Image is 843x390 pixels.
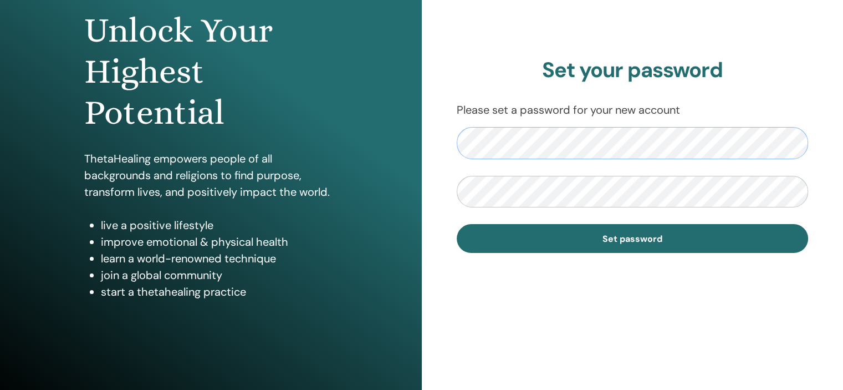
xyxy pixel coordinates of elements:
button: Set password [457,224,809,253]
h1: Unlock Your Highest Potential [84,10,338,134]
li: learn a world-renowned technique [101,250,338,267]
li: start a thetahealing practice [101,283,338,300]
span: Set password [602,233,662,245]
li: join a global community [101,267,338,283]
li: improve emotional & physical health [101,234,338,250]
p: Please set a password for your new account [457,102,809,118]
li: live a positive lifestyle [101,217,338,234]
p: ThetaHealing empowers people of all backgrounds and religions to find purpose, transform lives, a... [84,150,338,200]
h2: Set your password [457,58,809,83]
